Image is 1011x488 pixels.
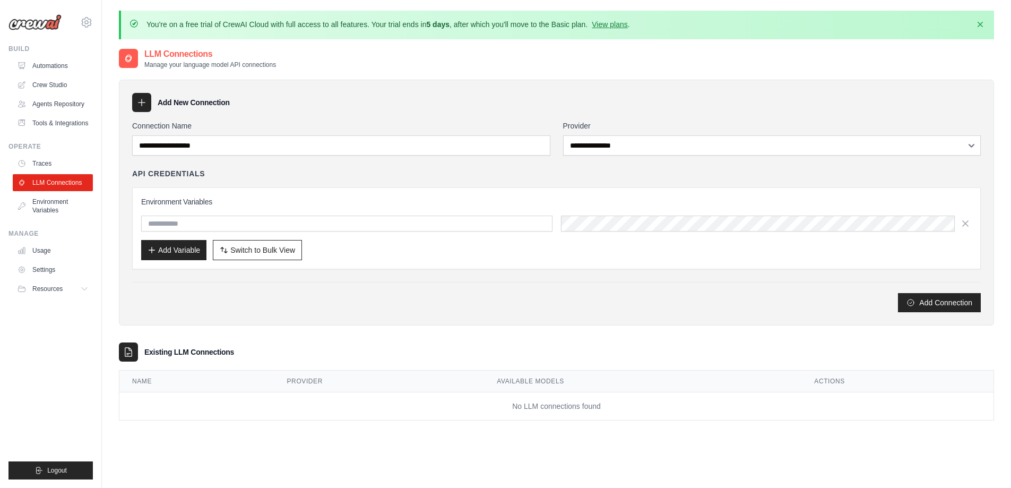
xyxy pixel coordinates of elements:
button: Add Variable [141,240,206,260]
h3: Add New Connection [158,97,230,108]
a: Tools & Integrations [13,115,93,132]
a: Usage [13,242,93,259]
button: Add Connection [898,293,981,312]
h4: API Credentials [132,168,205,179]
div: Build [8,45,93,53]
th: Actions [801,371,993,392]
label: Connection Name [132,121,550,131]
h2: LLM Connections [144,48,276,61]
span: Resources [32,285,63,293]
a: Agents Repository [13,96,93,113]
td: No LLM connections found [119,392,993,421]
strong: 5 days [426,20,450,29]
a: Traces [13,155,93,172]
a: Environment Variables [13,193,93,219]
th: Available Models [484,371,801,392]
th: Name [119,371,274,392]
img: Logo [8,14,62,30]
a: View plans [592,20,627,29]
a: Settings [13,261,93,278]
button: Logout [8,461,93,480]
div: Operate [8,142,93,151]
a: LLM Connections [13,174,93,191]
label: Provider [563,121,981,131]
h3: Environment Variables [141,196,972,207]
span: Switch to Bulk View [230,245,295,255]
button: Switch to Bulk View [213,240,302,260]
p: You're on a free trial of CrewAI Cloud with full access to all features. Your trial ends in , aft... [146,19,630,30]
a: Crew Studio [13,76,93,93]
button: Resources [13,280,93,297]
p: Manage your language model API connections [144,61,276,69]
a: Automations [13,57,93,74]
h3: Existing LLM Connections [144,347,234,357]
span: Logout [47,466,67,475]
div: Manage [8,229,93,238]
th: Provider [274,371,485,392]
